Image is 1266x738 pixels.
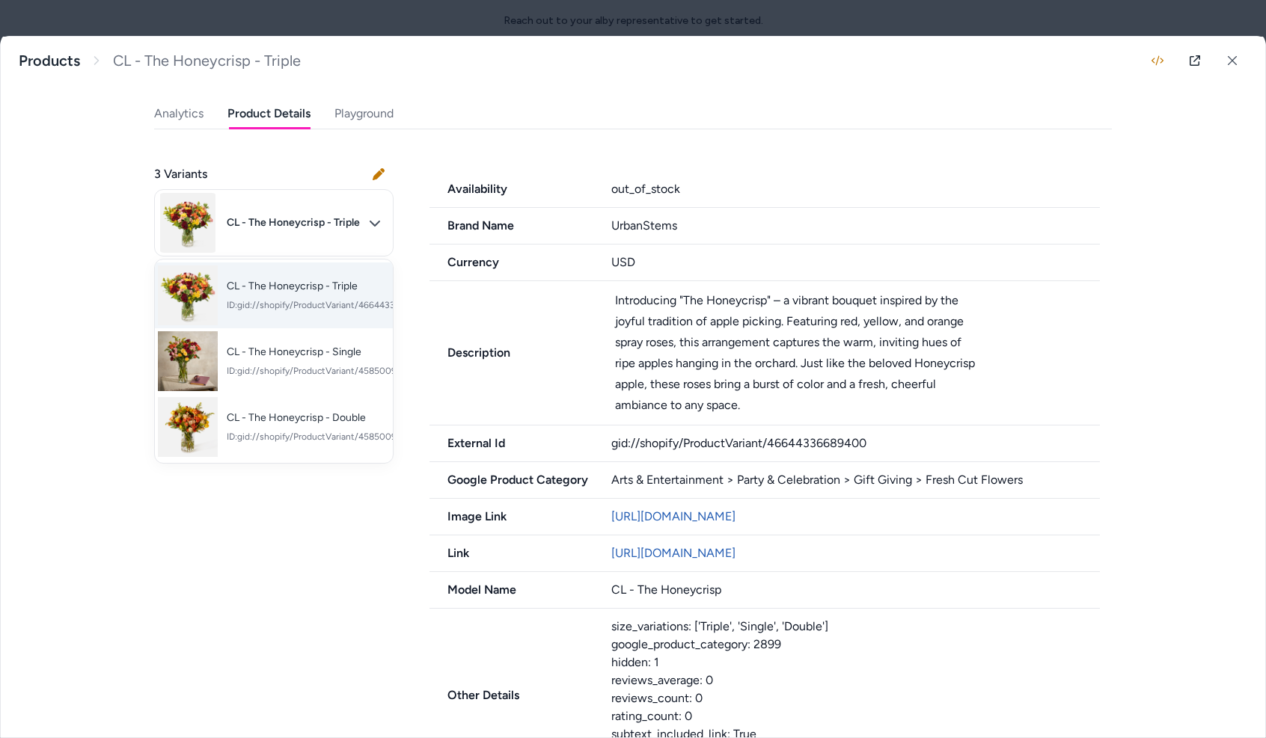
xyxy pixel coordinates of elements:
img: Double_Honeycrisp_MainImage_PDP_e2b1dd50-4281-4c3f-93e1-3dc2159f90c6.jpg [158,397,218,457]
span: ID: gid://shopify/ProductVariant/45850097025272 [227,431,432,443]
span: CL - The Honeycrisp - Double [227,411,432,425]
span: ID: gid://shopify/ProductVariant/46644336689400 [227,299,433,311]
img: Triple_Honeycrisp_MainImage_PDP.jpg [158,265,218,325]
span: CL - The Honeycrisp - Triple [227,280,433,293]
span: CL - The Honeycrisp - Single [227,345,435,359]
img: Honeycrisp_MainImage_color_PDP.jpg [158,331,218,391]
span: ID: gid://shopify/ProductVariant/45850097058040 [227,365,435,377]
